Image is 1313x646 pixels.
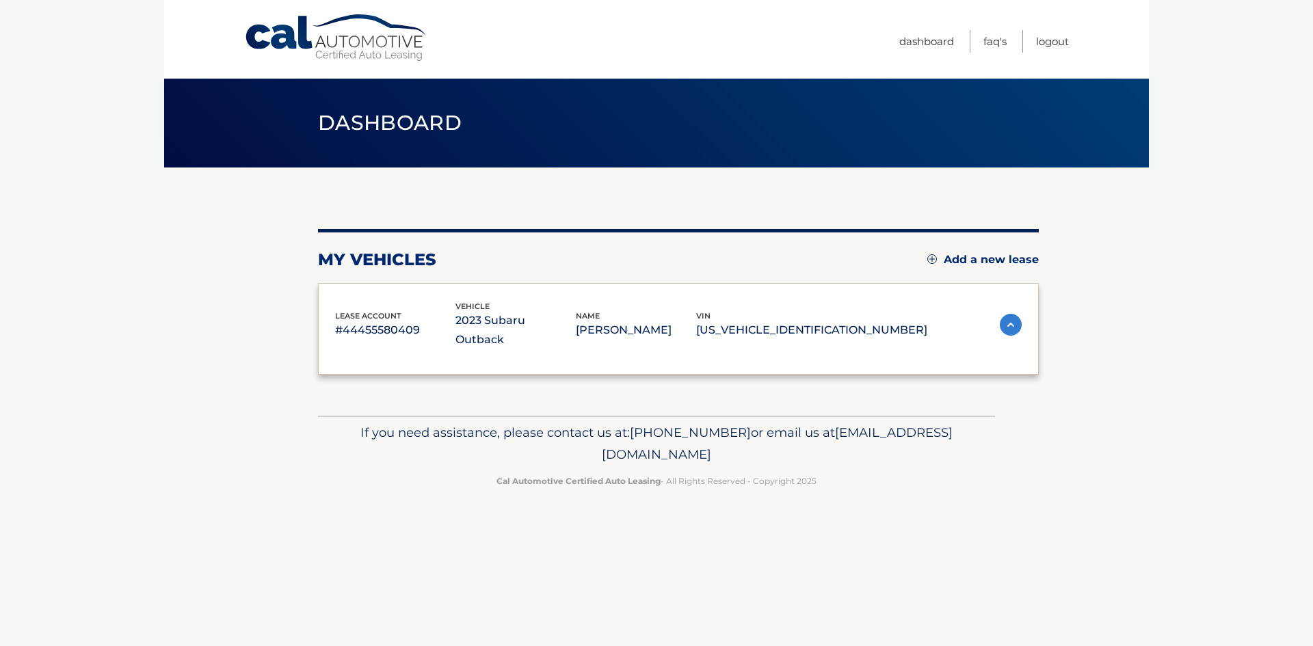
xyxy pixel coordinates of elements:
p: 2023 Subaru Outback [455,311,576,349]
span: lease account [335,311,401,321]
p: [PERSON_NAME] [576,321,696,340]
img: accordion-active.svg [1000,314,1022,336]
span: [EMAIL_ADDRESS][DOMAIN_NAME] [602,425,953,462]
a: Logout [1036,30,1069,53]
p: If you need assistance, please contact us at: or email us at [327,422,986,466]
img: add.svg [927,254,937,264]
a: Dashboard [899,30,954,53]
span: name [576,311,600,321]
span: [PHONE_NUMBER] [630,425,751,440]
p: #44455580409 [335,321,455,340]
a: Cal Automotive [244,14,429,62]
strong: Cal Automotive Certified Auto Leasing [496,476,661,486]
a: FAQ's [983,30,1007,53]
p: [US_VEHICLE_IDENTIFICATION_NUMBER] [696,321,927,340]
p: - All Rights Reserved - Copyright 2025 [327,474,986,488]
span: vin [696,311,711,321]
span: vehicle [455,301,490,311]
a: Add a new lease [927,253,1039,267]
span: Dashboard [318,110,462,135]
h2: my vehicles [318,250,436,270]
